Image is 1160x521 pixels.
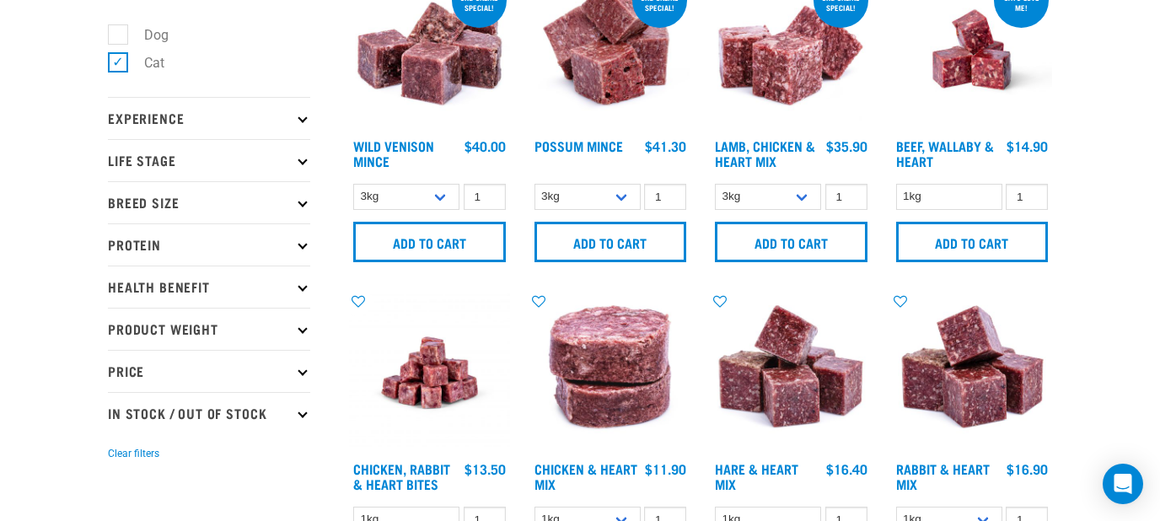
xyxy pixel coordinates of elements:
img: Pile Of Cubed Hare Heart For Pets [711,293,872,454]
a: Chicken, Rabbit & Heart Bites [353,465,450,487]
a: Hare & Heart Mix [715,465,798,487]
input: Add to cart [353,222,506,262]
img: Chicken Rabbit Heart 1609 [349,293,510,454]
input: Add to cart [534,222,687,262]
img: 1087 Rabbit Heart Cubes 01 [892,293,1053,454]
a: Possum Mince [534,142,623,149]
a: Wild Venison Mince [353,142,434,164]
input: Add to cart [896,222,1049,262]
p: Product Weight [108,308,310,350]
button: Clear filters [108,446,159,461]
div: $11.90 [645,461,686,476]
div: $13.50 [465,461,506,476]
input: 1 [1006,184,1048,210]
input: 1 [644,184,686,210]
input: 1 [464,184,506,210]
p: Price [108,350,310,392]
label: Dog [117,24,175,46]
div: $35.90 [826,138,867,153]
div: $16.40 [826,461,867,476]
a: Lamb, Chicken & Heart Mix [715,142,815,164]
div: $41.30 [645,138,686,153]
p: Life Stage [108,139,310,181]
input: 1 [825,184,867,210]
a: Rabbit & Heart Mix [896,465,990,487]
div: Open Intercom Messenger [1103,464,1143,504]
p: Experience [108,97,310,139]
p: Protein [108,223,310,266]
p: Breed Size [108,181,310,223]
p: In Stock / Out Of Stock [108,392,310,434]
div: $40.00 [465,138,506,153]
div: $16.90 [1007,461,1048,476]
input: Add to cart [715,222,867,262]
a: Beef, Wallaby & Heart [896,142,994,164]
label: Cat [117,52,171,73]
img: Chicken and Heart Medallions [530,293,691,454]
a: Chicken & Heart Mix [534,465,637,487]
p: Health Benefit [108,266,310,308]
div: $14.90 [1007,138,1048,153]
